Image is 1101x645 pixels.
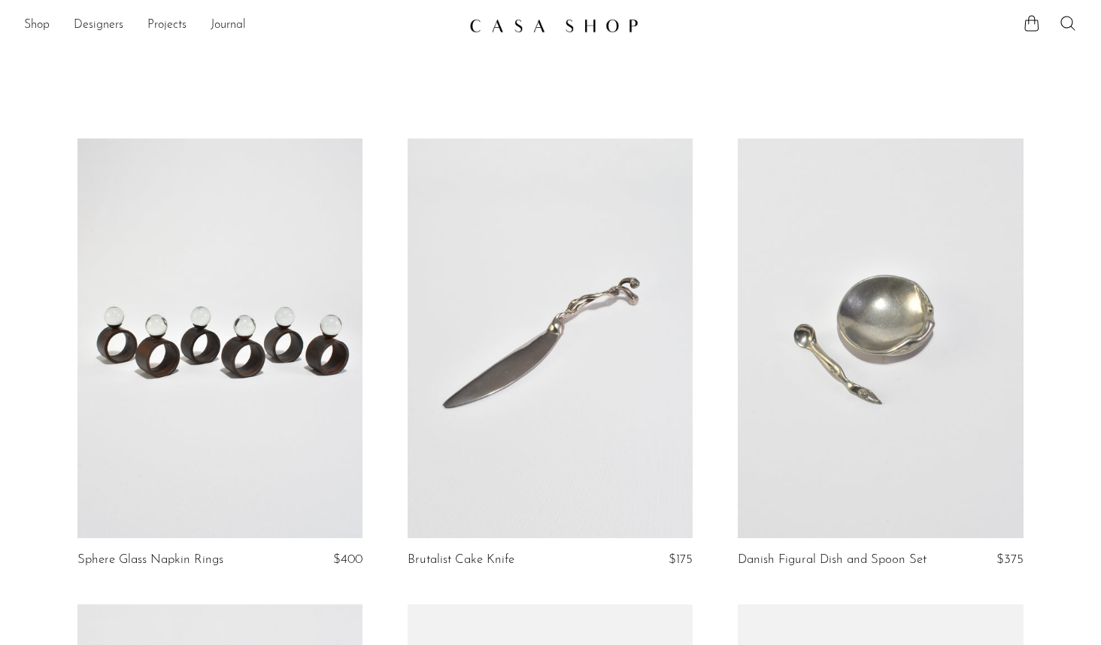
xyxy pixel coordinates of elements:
[333,553,362,566] span: $400
[24,13,457,38] nav: Desktop navigation
[211,16,246,35] a: Journal
[669,553,693,566] span: $175
[996,553,1024,566] span: $375
[77,553,223,567] a: Sphere Glass Napkin Rings
[408,553,514,567] a: Brutalist Cake Knife
[74,16,123,35] a: Designers
[147,16,187,35] a: Projects
[24,16,50,35] a: Shop
[24,13,457,38] ul: NEW HEADER MENU
[738,553,927,567] a: Danish Figural Dish and Spoon Set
